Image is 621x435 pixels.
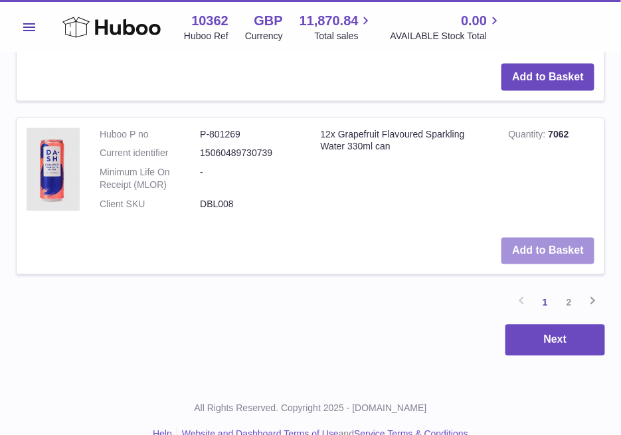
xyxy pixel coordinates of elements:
[191,12,228,30] strong: 10362
[461,12,487,30] span: 0.00
[501,238,594,265] button: Add to Basket
[315,30,374,43] span: Total sales
[300,12,374,43] a: 11,870.84 Total sales
[200,147,300,160] dd: 15060489730739
[501,64,594,91] button: Add to Basket
[311,118,499,227] td: 12x Grapefruit Flavoured Sparkling Water 330ml can
[100,167,200,192] dt: Minimum Life On Receipt (MLOR)
[254,12,282,30] strong: GBP
[200,199,300,211] dd: DBL008
[100,128,200,141] dt: Huboo P no
[300,12,359,30] span: 11,870.84
[100,199,200,211] dt: Client SKU
[27,128,80,211] img: 12x Grapefruit Flavoured Sparkling Water 330ml can
[499,118,604,227] td: 7062
[100,147,200,160] dt: Current identifier
[184,30,228,43] div: Huboo Ref
[11,402,610,415] p: All Rights Reserved. Copyright 2025 - [DOMAIN_NAME]
[509,129,549,143] strong: Quantity
[200,167,300,192] dd: -
[391,12,503,43] a: 0.00 AVAILABLE Stock Total
[245,30,283,43] div: Currency
[533,291,557,315] a: 1
[557,291,581,315] a: 2
[391,30,503,43] span: AVAILABLE Stock Total
[200,128,300,141] dd: P-801269
[505,325,605,356] button: Next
